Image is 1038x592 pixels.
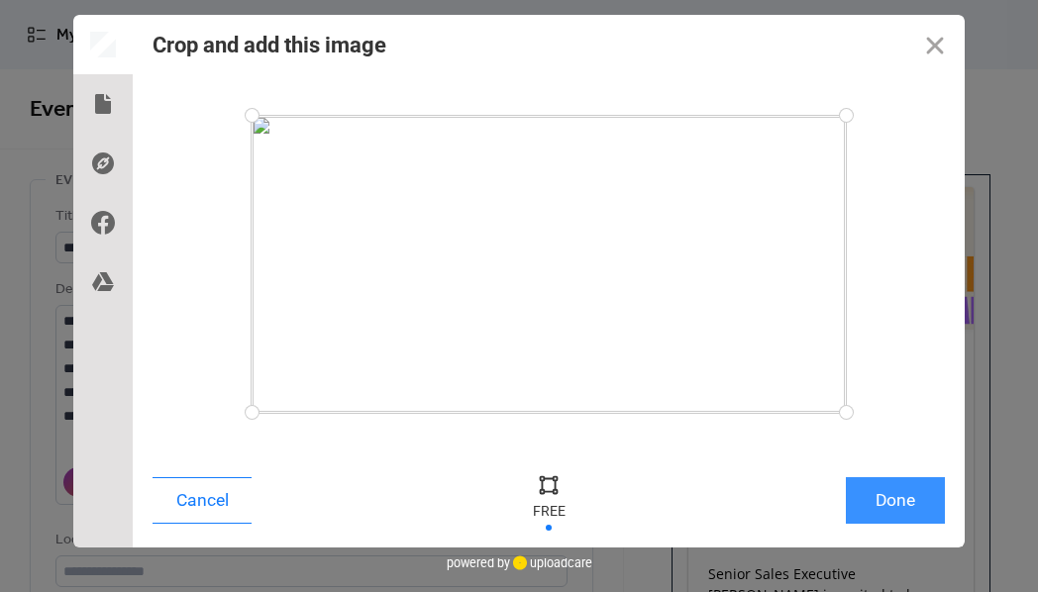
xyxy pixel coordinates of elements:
div: Local Files [73,74,133,134]
button: Done [846,477,945,524]
div: Direct Link [73,134,133,193]
button: Close [905,15,965,74]
a: uploadcare [510,555,592,570]
div: powered by [447,547,592,577]
div: Google Drive [73,252,133,312]
div: Facebook [73,193,133,252]
button: Cancel [153,477,252,524]
div: Preview [73,15,133,74]
div: Crop and add this image [153,33,386,57]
